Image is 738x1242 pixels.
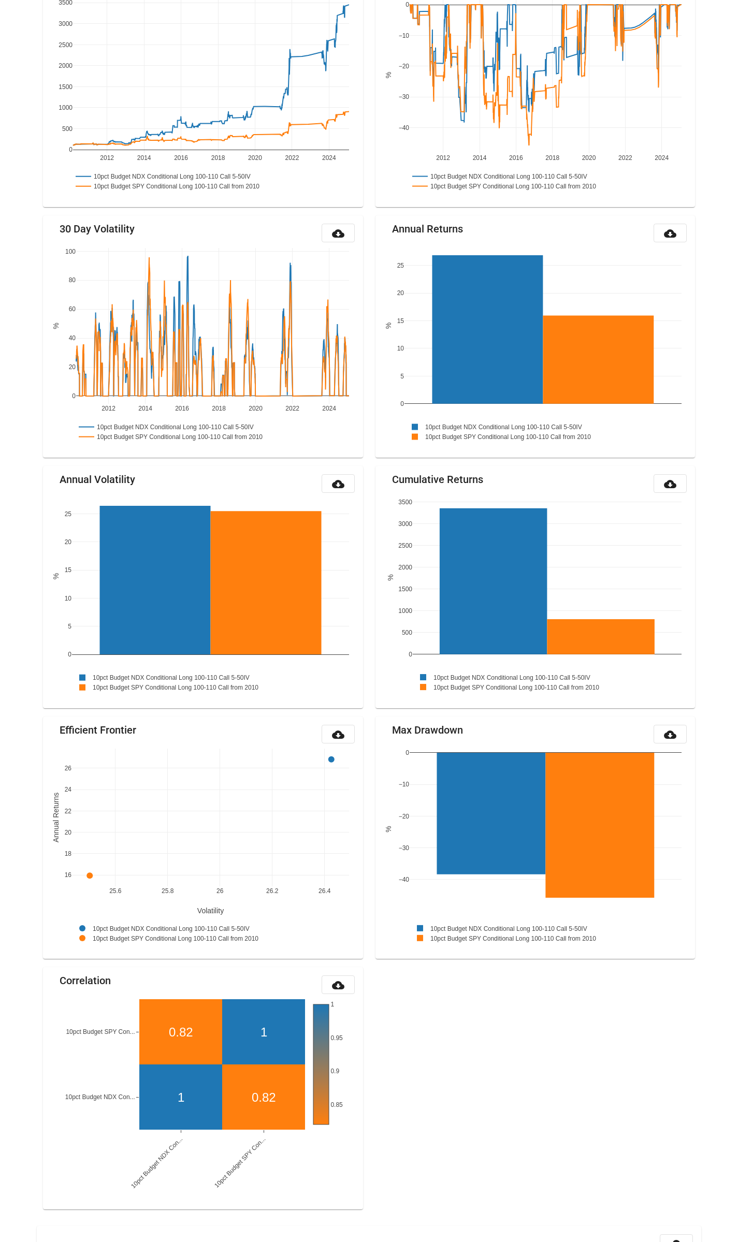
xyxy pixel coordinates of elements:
mat-card-title: 30 Day Volatility [60,224,135,234]
mat-icon: cloud_download [332,227,344,240]
mat-card-title: Max Drawdown [392,725,463,735]
mat-icon: cloud_download [664,227,676,240]
mat-icon: cloud_download [664,728,676,741]
mat-icon: cloud_download [332,979,344,991]
mat-card-title: Cumulative Returns [392,474,483,485]
mat-card-title: Correlation [60,975,111,986]
mat-card-title: Annual Volatility [60,474,135,485]
mat-card-title: Annual Returns [392,224,463,234]
mat-icon: cloud_download [332,478,344,490]
mat-icon: cloud_download [332,728,344,741]
mat-card-title: Efficient Frontier [60,725,136,735]
mat-icon: cloud_download [664,478,676,490]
